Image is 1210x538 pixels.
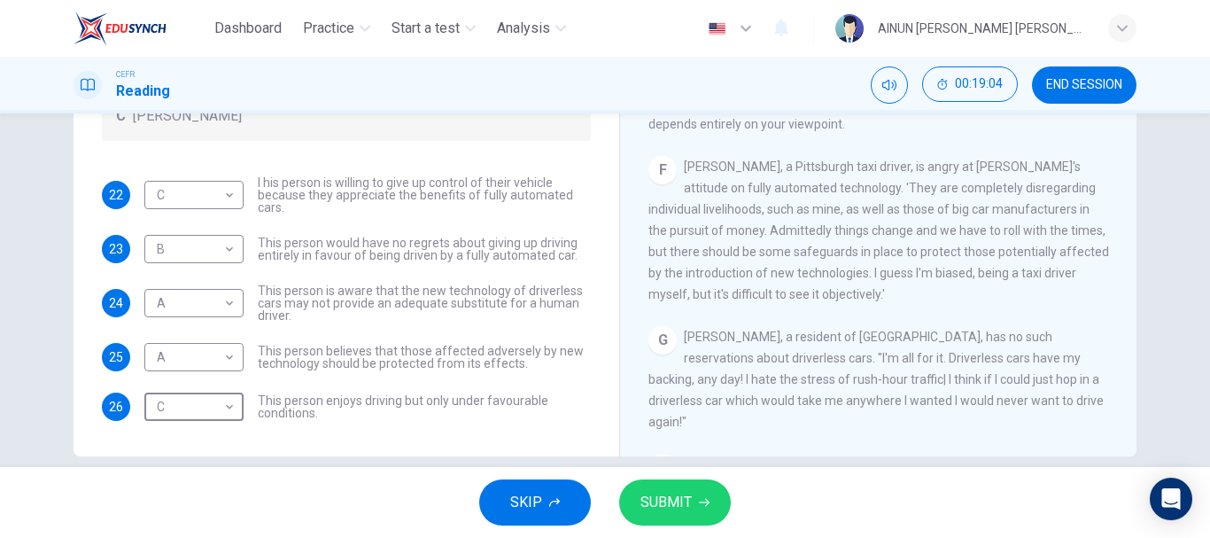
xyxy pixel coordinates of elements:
div: F [648,156,677,184]
button: END SESSION [1032,66,1136,104]
span: I his person is willing to give up control of their vehicle because they appreciate the benefits ... [258,176,591,214]
div: H [648,454,677,482]
span: 00:19:04 [955,77,1003,91]
div: C [144,170,237,221]
img: EduSynch logo [74,11,167,46]
div: AINUN [PERSON_NAME] [PERSON_NAME] [878,18,1087,39]
span: [PERSON_NAME], a Pittsburgh taxi driver, is angry at [PERSON_NAME]'s attitude on fully automated ... [648,160,1109,301]
img: en [706,22,728,35]
div: A [144,278,237,329]
span: SKIP [510,490,542,515]
button: SKIP [479,480,591,526]
span: [PERSON_NAME] [133,105,242,127]
button: Practice [296,12,377,44]
span: 25 [109,351,123,363]
span: [PERSON_NAME], a resident of [GEOGRAPHIC_DATA], has no such reservations about driverless cars. "... [648,330,1104,429]
span: Practice [303,18,354,39]
div: B [144,224,237,275]
span: C [116,105,126,127]
span: SUBMIT [640,490,692,515]
div: C [144,382,237,433]
button: Analysis [490,12,573,44]
a: EduSynch logo [74,11,207,46]
span: END SESSION [1046,78,1122,92]
div: Mute [871,66,908,104]
span: 24 [109,297,123,309]
span: CEFR [116,68,135,81]
span: This person enjoys driving but only under favourable conditions. [258,394,591,419]
span: 22 [109,189,123,201]
div: Hide [922,66,1018,104]
span: This person would have no regrets about giving up driving entirely in favour of being driven by a... [258,237,591,261]
button: 00:19:04 [922,66,1018,102]
span: Analysis [497,18,550,39]
span: 26 [109,401,123,413]
button: SUBMIT [619,480,731,526]
div: A [144,332,237,383]
span: This person believes that those affected adversely by new technology should be protected from its... [258,345,591,370]
div: Open Intercom Messenger [1150,478,1192,520]
span: Start a test [392,18,460,39]
button: Start a test [384,12,483,44]
div: G [648,326,677,355]
button: Dashboard [207,12,289,44]
span: Dashboard [214,18,282,39]
span: This person is aware that the new technology of driverless cars may not provide an adequate subst... [258,285,591,322]
img: Profile picture [835,14,864,43]
span: 23 [109,243,123,255]
h1: Reading [116,81,170,102]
